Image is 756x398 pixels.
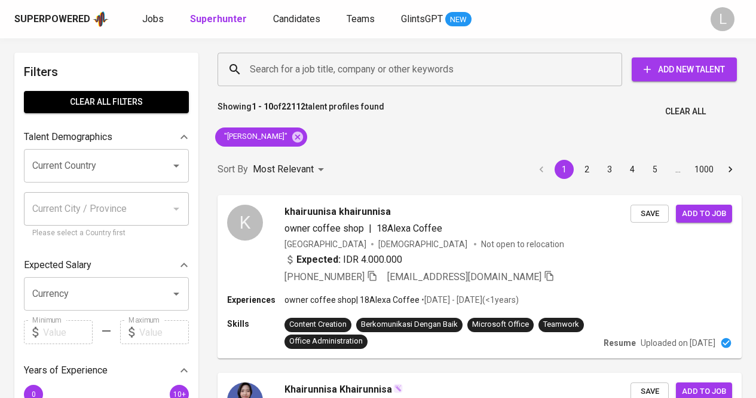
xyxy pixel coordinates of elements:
[636,207,663,221] span: Save
[227,318,284,330] p: Skills
[253,162,314,177] p: Most Relevant
[24,363,108,378] p: Years of Experience
[227,294,284,306] p: Experiences
[253,159,328,181] div: Most Relevant
[623,160,642,179] button: Go to page 4
[168,285,185,302] button: Open
[215,127,307,147] div: "[PERSON_NAME]"
[577,160,596,179] button: Go to page 2
[472,319,529,330] div: Microsoft Office
[218,101,384,123] p: Showing of talent profiles found
[24,253,189,277] div: Expected Salary
[289,336,363,347] div: Office Administration
[24,125,189,149] div: Talent Demographics
[641,337,715,349] p: Uploaded on [DATE]
[401,13,443,25] span: GlintsGPT
[24,91,189,113] button: Clear All filters
[668,163,687,175] div: …
[691,160,717,179] button: Go to page 1000
[555,160,574,179] button: page 1
[665,104,706,119] span: Clear All
[218,162,248,177] p: Sort By
[632,57,737,81] button: Add New Talent
[682,207,726,221] span: Add to job
[273,12,323,27] a: Candidates
[369,221,372,236] span: |
[530,160,742,179] nav: pagination navigation
[281,102,305,111] b: 22112
[600,160,619,179] button: Go to page 3
[401,12,472,27] a: GlintsGPT NEW
[660,101,711,123] button: Clear All
[190,13,247,25] b: Superhunter
[32,227,180,239] p: Please select a Country first
[284,294,420,306] p: owner coffee shop | 18Alexa Coffee
[361,319,458,330] div: Berkomunikasi Dengan Baik
[284,253,402,267] div: IDR 4.000.000
[378,238,469,250] span: [DEMOGRAPHIC_DATA]
[645,160,665,179] button: Go to page 5
[420,294,519,306] p: • [DATE] - [DATE] ( <1 years )
[142,13,164,25] span: Jobs
[190,12,249,27] a: Superhunter
[93,10,109,28] img: app logo
[445,14,472,26] span: NEW
[284,223,364,234] span: owner coffee shop
[168,157,185,174] button: Open
[24,130,112,144] p: Talent Demographics
[284,205,391,219] span: khairuunisa khairunnisa
[393,384,403,393] img: magic_wand.svg
[24,62,189,81] h6: Filters
[604,337,636,349] p: Resume
[14,10,109,28] a: Superpoweredapp logo
[284,382,392,397] span: Khairunnisa Khairunnisa
[676,205,732,223] button: Add to job
[218,195,742,358] a: Kkhairuunisa khairunnisaowner coffee shop|18Alexa Coffee[GEOGRAPHIC_DATA][DEMOGRAPHIC_DATA] Not o...
[273,13,320,25] span: Candidates
[387,271,541,282] span: [EMAIL_ADDRESS][DOMAIN_NAME]
[142,12,166,27] a: Jobs
[215,131,295,142] span: "[PERSON_NAME]"
[296,253,341,267] b: Expected:
[284,238,366,250] div: [GEOGRAPHIC_DATA]
[33,95,179,110] span: Clear All filters
[24,258,91,272] p: Expected Salary
[289,319,347,330] div: Content Creation
[347,13,375,25] span: Teams
[139,320,189,344] input: Value
[377,223,442,234] span: 18Alexa Coffee
[14,13,90,26] div: Superpowered
[227,205,263,241] div: K
[347,12,377,27] a: Teams
[284,271,365,282] span: [PHONE_NUMBER]
[24,358,189,382] div: Years of Experience
[43,320,93,344] input: Value
[641,62,727,77] span: Add New Talent
[481,238,564,250] p: Not open to relocation
[711,7,734,31] div: L
[252,102,273,111] b: 1 - 10
[543,319,579,330] div: Teamwork
[630,205,669,223] button: Save
[721,160,740,179] button: Go to next page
